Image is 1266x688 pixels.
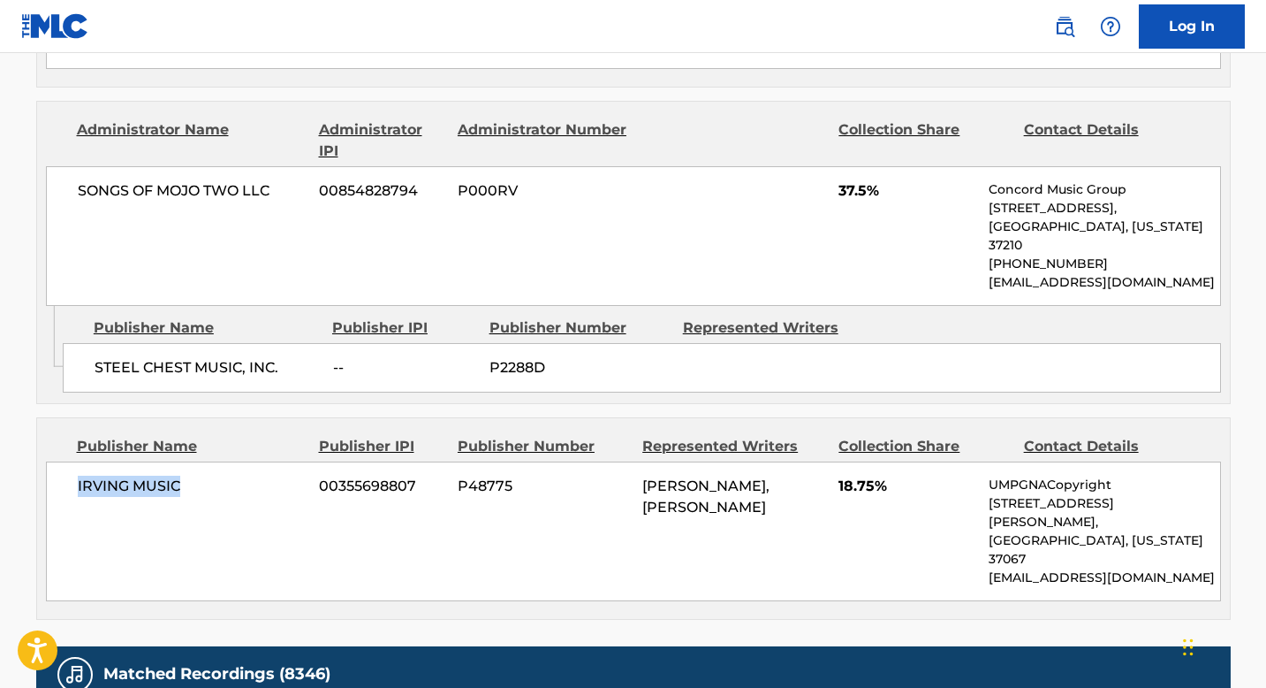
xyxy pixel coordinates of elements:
[1054,16,1075,37] img: search
[1024,119,1195,162] div: Contact Details
[838,180,975,202] span: 37.5%
[838,436,1010,457] div: Collection Share
[319,476,444,497] span: 00355698807
[458,119,629,162] div: Administrator Number
[989,180,1219,199] p: Concord Music Group
[21,13,89,39] img: MLC Logo
[489,357,670,378] span: P2288D
[78,180,307,202] span: SONGS OF MOJO TWO LLC
[838,119,1010,162] div: Collection Share
[1093,9,1128,44] div: Help
[319,119,444,162] div: Administrator IPI
[1024,436,1195,457] div: Contact Details
[103,664,330,684] h5: Matched Recordings (8346)
[1139,4,1245,49] a: Log In
[989,494,1219,531] p: [STREET_ADDRESS][PERSON_NAME],
[642,436,825,457] div: Represented Writers
[989,569,1219,587] p: [EMAIL_ADDRESS][DOMAIN_NAME]
[1183,621,1194,674] div: Drag
[95,357,320,378] span: STEEL CHEST MUSIC, INC.
[989,531,1219,569] p: [GEOGRAPHIC_DATA], [US_STATE] 37067
[78,476,307,497] span: IRVING MUSIC
[989,273,1219,292] p: [EMAIL_ADDRESS][DOMAIN_NAME]
[458,476,629,497] span: P48775
[332,317,476,339] div: Publisher IPI
[1100,16,1121,37] img: help
[1178,603,1266,688] iframe: Chat Widget
[64,664,86,685] img: Matched Recordings
[333,357,476,378] span: --
[989,476,1219,494] p: UMPGNACopyright
[94,317,319,339] div: Publisher Name
[683,317,863,339] div: Represented Writers
[989,255,1219,273] p: [PHONE_NUMBER]
[77,119,306,162] div: Administrator Name
[989,218,1219,255] p: [GEOGRAPHIC_DATA], [US_STATE] 37210
[1047,9,1082,44] a: Public Search
[838,476,975,497] span: 18.75%
[319,180,444,202] span: 00854828794
[489,317,670,339] div: Publisher Number
[989,199,1219,218] p: [STREET_ADDRESS],
[642,478,769,516] span: [PERSON_NAME], [PERSON_NAME]
[319,436,444,457] div: Publisher IPI
[77,436,306,457] div: Publisher Name
[458,180,629,202] span: P000RV
[458,436,629,457] div: Publisher Number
